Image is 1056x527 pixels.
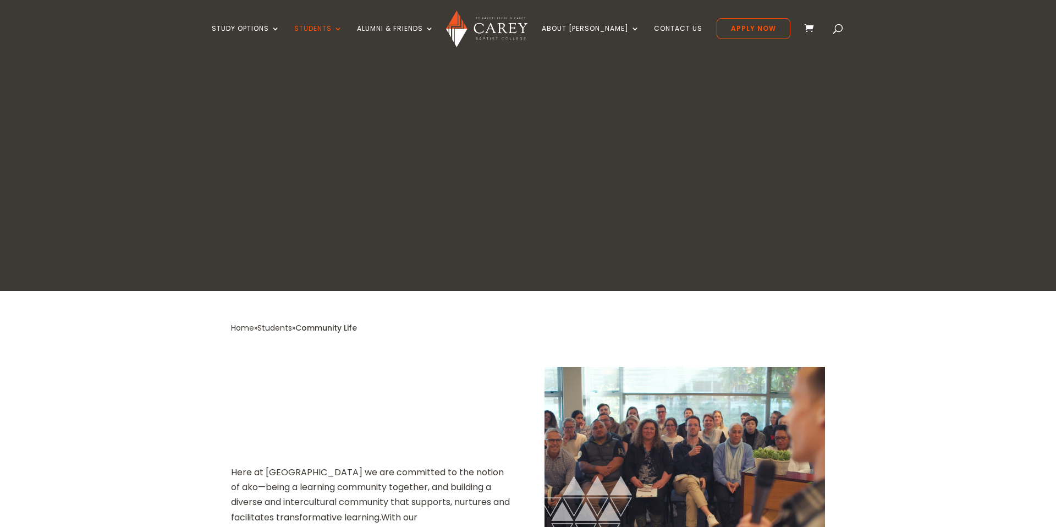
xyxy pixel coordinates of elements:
[231,466,510,524] span: Here at [GEOGRAPHIC_DATA] we are committed to the notion of ako—being a learning community togeth...
[295,322,357,333] span: Community Life
[446,10,527,47] img: Carey Baptist College
[231,322,254,333] a: Home
[257,322,292,333] a: Students
[654,25,702,51] a: Contact Us
[212,25,280,51] a: Study Options
[294,25,343,51] a: Students
[357,25,434,51] a: Alumni & Friends
[717,18,790,39] a: Apply Now
[231,322,357,333] span: » »
[542,25,640,51] a: About [PERSON_NAME]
